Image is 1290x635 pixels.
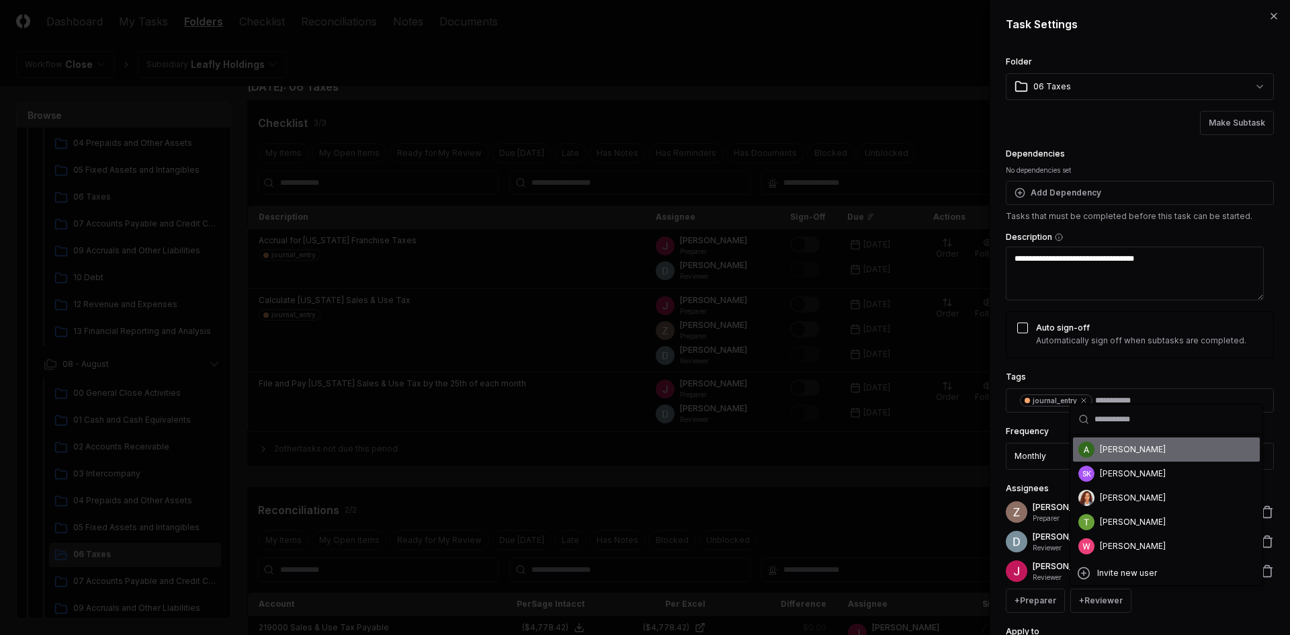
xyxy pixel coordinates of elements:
[1100,492,1166,504] div: [PERSON_NAME]
[1033,501,1133,513] p: [PERSON_NAME]
[1006,531,1027,552] img: ACg8ocLeIi4Jlns6Fsr4lO0wQ1XJrFQvF4yUjbLrd1AsCAOmrfa1KQ=s96-c
[1036,323,1090,333] label: Auto sign-off
[1055,233,1063,241] button: Description
[1006,149,1065,159] label: Dependencies
[1006,426,1049,436] label: Frequency
[1076,565,1257,581] a: Invite new user
[1070,435,1262,585] div: Suggestions
[1100,443,1166,456] div: [PERSON_NAME]
[1100,516,1166,528] div: [PERSON_NAME]
[1006,210,1274,222] p: Tasks that must be completed before this task can be started.
[1100,540,1166,552] div: [PERSON_NAME]
[1006,56,1032,67] label: Folder
[1033,396,1088,406] div: journal_entry
[1033,531,1129,543] p: [PERSON_NAME]
[1036,335,1246,347] p: Automatically sign off when subtasks are completed.
[1078,490,1094,506] img: ACg8ocLdVaUJ3SPYiWtV1SCOCLc5fH8jwZS3X49UX5Q0z8zS0ESX3Ok=s96-c
[1033,573,1129,583] p: Reviewer
[1078,538,1094,554] img: ACg8ocIceHSWyQfagGvDoxhDyw_3B2kX-HJcUhl_gb0t8GGG-Ydwuw=s96-c
[1006,483,1049,493] label: Assignees
[1006,501,1027,523] img: ACg8ocKnDsamp5-SE65NkOhq35AnOBarAXdzXQ03o9g231ijNgHgyA=s96-c
[1078,514,1094,530] img: ACg8ocIes5YhaKvyYBpXWIzTCat3mOAs2x276Zb6uNUtLtLH7HTu9Q=s96-c
[1006,233,1274,241] label: Description
[1070,589,1131,613] button: +Reviewer
[1100,468,1166,480] div: [PERSON_NAME]
[1006,372,1026,382] label: Tags
[1078,441,1094,458] img: ACg8ocKKg2129bkBZaX4SAoUQtxLaQ4j-f2PQjMuak4pDCyzCI-IvA=s96-c
[1200,111,1274,135] button: Make Subtask
[1006,589,1065,613] button: +Preparer
[1006,181,1274,205] button: Add Dependency
[1033,543,1129,553] p: Reviewer
[1082,469,1091,479] span: SK
[1006,16,1274,32] h2: Task Settings
[1033,560,1129,573] p: [PERSON_NAME]
[1006,560,1027,582] img: ACg8ocJfBSitaon9c985KWe3swqK2kElzkAv-sHk65QWxGQz4ldowg=s96-c
[1033,513,1133,523] p: Preparer
[1006,165,1274,175] div: No dependencies set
